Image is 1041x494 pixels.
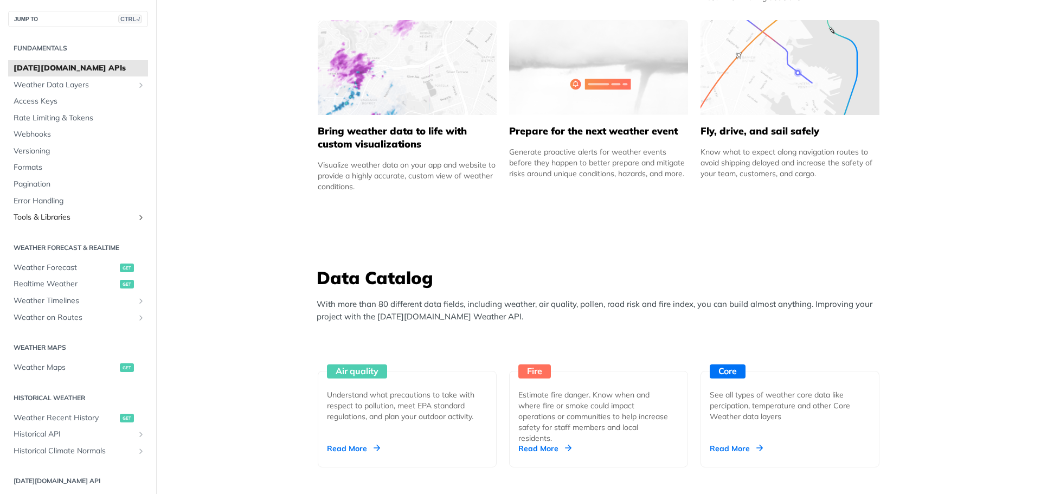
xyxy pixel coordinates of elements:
[8,276,148,292] a: Realtime Weatherget
[8,193,148,209] a: Error Handling
[327,443,380,454] div: Read More
[14,212,134,223] span: Tools & Libraries
[313,331,501,467] a: Air quality Understand what precautions to take with respect to pollution, meet EPA standard regu...
[14,279,117,290] span: Realtime Weather
[14,179,145,190] span: Pagination
[8,243,148,253] h2: Weather Forecast & realtime
[317,266,886,290] h3: Data Catalog
[518,364,551,378] div: Fire
[8,393,148,403] h2: Historical Weather
[137,313,145,322] button: Show subpages for Weather on Routes
[8,43,148,53] h2: Fundamentals
[14,262,117,273] span: Weather Forecast
[8,310,148,326] a: Weather on RoutesShow subpages for Weather on Routes
[327,364,387,378] div: Air quality
[14,63,145,74] span: [DATE][DOMAIN_NAME] APIs
[120,264,134,272] span: get
[318,20,497,115] img: 4463876-group-4982x.svg
[710,389,862,422] div: See all types of weather core data like percipation, temperature and other Core Weather data layers
[318,125,497,151] h5: Bring weather data to life with custom visualizations
[137,447,145,455] button: Show subpages for Historical Climate Normals
[14,296,134,306] span: Weather Timelines
[8,293,148,309] a: Weather TimelinesShow subpages for Weather Timelines
[696,331,884,467] a: Core See all types of weather core data like percipation, temperature and other Core Weather data...
[8,11,148,27] button: JUMP TOCTRL-/
[8,209,148,226] a: Tools & LibrariesShow subpages for Tools & Libraries
[509,20,688,115] img: 2c0a313-group-496-12x.svg
[318,159,497,192] div: Visualize weather data on your app and website to provide a highly accurate, custom view of weath...
[8,159,148,176] a: Formats
[14,429,134,440] span: Historical API
[118,15,142,23] span: CTRL-/
[137,81,145,89] button: Show subpages for Weather Data Layers
[509,125,688,138] h5: Prepare for the next weather event
[14,362,117,373] span: Weather Maps
[120,280,134,288] span: get
[8,110,148,126] a: Rate Limiting & Tokens
[505,331,692,467] a: Fire Estimate fire danger. Know when and where fire or smoke could impact operations or communiti...
[701,146,879,179] div: Know what to expect along navigation routes to avoid shipping delayed and increase the safety of ...
[137,430,145,439] button: Show subpages for Historical API
[14,96,145,107] span: Access Keys
[8,260,148,276] a: Weather Forecastget
[518,443,571,454] div: Read More
[14,146,145,157] span: Versioning
[317,298,886,323] p: With more than 80 different data fields, including weather, air quality, pollen, road risk and fi...
[14,129,145,140] span: Webhooks
[14,446,134,457] span: Historical Climate Normals
[14,162,145,173] span: Formats
[14,312,134,323] span: Weather on Routes
[8,126,148,143] a: Webhooks
[327,389,479,422] div: Understand what precautions to take with respect to pollution, meet EPA standard regulations, and...
[518,389,670,444] div: Estimate fire danger. Know when and where fire or smoke could impact operations or communities to...
[8,93,148,110] a: Access Keys
[8,60,148,76] a: [DATE][DOMAIN_NAME] APIs
[8,143,148,159] a: Versioning
[8,410,148,426] a: Weather Recent Historyget
[8,77,148,93] a: Weather Data LayersShow subpages for Weather Data Layers
[137,297,145,305] button: Show subpages for Weather Timelines
[14,80,134,91] span: Weather Data Layers
[8,443,148,459] a: Historical Climate NormalsShow subpages for Historical Climate Normals
[14,196,145,207] span: Error Handling
[701,20,879,115] img: 994b3d6-mask-group-32x.svg
[710,364,746,378] div: Core
[701,125,879,138] h5: Fly, drive, and sail safely
[509,146,688,179] div: Generate proactive alerts for weather events before they happen to better prepare and mitigate ri...
[14,113,145,124] span: Rate Limiting & Tokens
[8,360,148,376] a: Weather Mapsget
[8,476,148,486] h2: [DATE][DOMAIN_NAME] API
[120,363,134,372] span: get
[8,176,148,193] a: Pagination
[137,213,145,222] button: Show subpages for Tools & Libraries
[14,413,117,424] span: Weather Recent History
[120,414,134,422] span: get
[8,343,148,352] h2: Weather Maps
[710,443,763,454] div: Read More
[8,426,148,442] a: Historical APIShow subpages for Historical API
